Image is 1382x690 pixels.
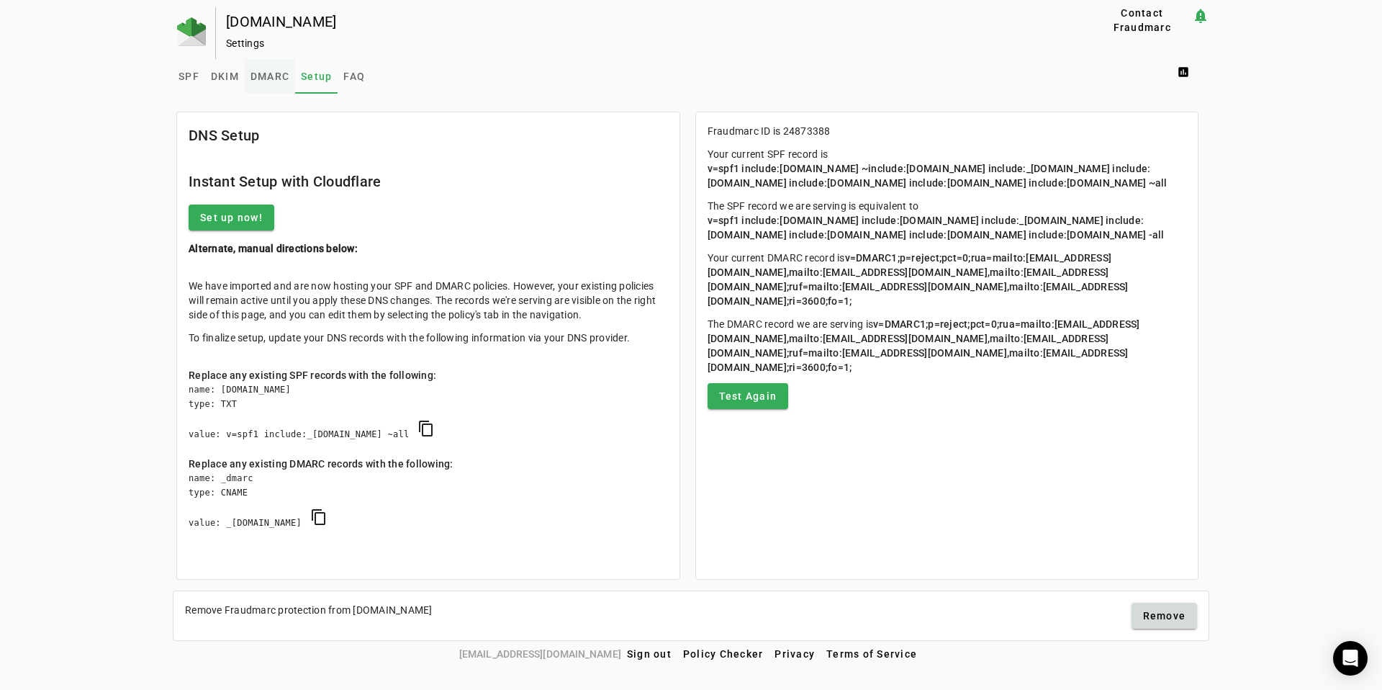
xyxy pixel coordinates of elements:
[189,170,668,193] h2: Instant Setup with Cloudflare
[1333,641,1368,676] div: Open Intercom Messenger
[250,71,289,81] span: DMARC
[205,59,245,94] a: DKIM
[409,411,443,446] button: copy SPF
[1143,609,1186,623] span: Remove
[1132,603,1198,629] button: Remove
[708,251,1187,308] p: Your current DMARC record is
[708,163,1168,189] span: v=spf1 include:[DOMAIN_NAME] ~include:[DOMAIN_NAME] include:_[DOMAIN_NAME] include:[DOMAIN_NAME] ...
[708,318,1140,373] span: v=DMARC1;p=reject;pct=0;rua=mailto:[EMAIL_ADDRESS][DOMAIN_NAME],mailto:[EMAIL_ADDRESS][DOMAIN_NAM...
[774,648,815,660] span: Privacy
[185,603,433,617] div: Remove Fraudmarc protection from [DOMAIN_NAME]
[189,124,259,147] mat-card-title: DNS Setup
[708,317,1187,375] p: The DMARC record we are serving is
[1192,7,1209,24] mat-icon: notification_important
[189,205,274,230] button: Set up now!
[683,648,764,660] span: Policy Checker
[1093,7,1192,33] button: Contact Fraudmarc
[200,210,263,225] span: Set up now!
[708,215,1165,241] span: v=spf1 include:[DOMAIN_NAME] include:[DOMAIN_NAME] include:_[DOMAIN_NAME] include:[DOMAIN_NAME] i...
[179,71,199,81] span: SPF
[708,199,1187,242] p: The SPF record we are serving is equivalent to
[708,383,789,409] button: Test Again
[338,59,371,94] a: FAQ
[343,71,365,81] span: FAQ
[189,331,668,345] p: To finalize setup, update your DNS records with the following information via your DNS provider.
[301,71,332,81] span: Setup
[226,14,1047,29] div: [DOMAIN_NAME]
[189,471,668,545] div: name: _dmarc type: CNAME value: _[DOMAIN_NAME]
[677,641,769,667] button: Policy Checker
[295,59,338,94] a: Setup
[189,279,668,322] p: We have imported and are now hosting your SPF and DMARC policies. However, your existing policies...
[627,648,672,660] span: Sign out
[621,641,677,667] button: Sign out
[826,648,917,660] span: Terms of Service
[708,147,1187,190] p: Your current SPF record is
[708,252,1129,307] span: v=DMARC1;p=reject;pct=0;rua=mailto:[EMAIL_ADDRESS][DOMAIN_NAME],mailto:[EMAIL_ADDRESS][DOMAIN_NAM...
[211,71,239,81] span: DKIM
[719,389,777,403] span: Test Again
[189,243,358,254] b: Alternate, manual directions below:
[1098,6,1186,35] span: Contact Fraudmarc
[189,382,668,457] div: name: [DOMAIN_NAME] type: TXT value: v=spf1 include:_[DOMAIN_NAME] ~all
[245,59,295,94] a: DMARC
[459,646,621,662] span: [EMAIL_ADDRESS][DOMAIN_NAME]
[821,641,923,667] button: Terms of Service
[173,59,205,94] a: SPF
[769,641,821,667] button: Privacy
[708,124,1187,138] p: Fraudmarc ID is 24873388
[302,500,336,534] button: copy DMARC
[226,36,1047,50] div: Settings
[189,368,668,382] div: Replace any existing SPF records with the following:
[189,457,668,471] div: Replace any existing DMARC records with the following:
[177,17,206,46] img: Fraudmarc Logo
